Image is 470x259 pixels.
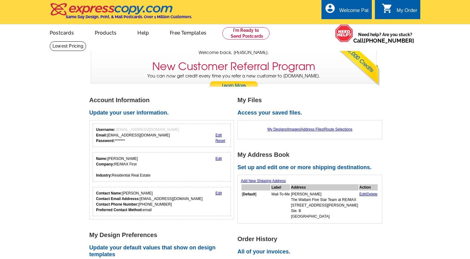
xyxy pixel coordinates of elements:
a: Same Day Design, Print, & Mail Postcards. Over 1 Million Customers. [50,7,192,19]
span: Welcome back, [PERSON_NAME]. [199,49,269,56]
a: Products [85,25,127,40]
h2: All of your invoices. [237,249,386,255]
a: Edit [359,192,366,196]
div: | | | [241,123,379,135]
a: Help [128,25,159,40]
div: My Order [397,8,417,16]
a: shopping_cart My Order [382,7,417,15]
a: Edit [216,157,222,161]
i: account_circle [325,3,336,14]
strong: Industry: [96,173,112,178]
a: [PHONE_NUMBER] [364,37,414,44]
strong: Contact Email Addresss: [96,197,140,201]
b: Default [243,192,255,196]
td: [ ] [241,191,271,219]
div: Your login information. [93,123,231,147]
span: Call [353,37,414,44]
strong: Company: [96,162,114,166]
strong: Password: [96,139,115,143]
a: Images [288,127,300,132]
a: Edit [216,133,222,137]
div: [PERSON_NAME] [EMAIL_ADDRESS][DOMAIN_NAME] [PHONE_NUMBER] email [96,190,203,213]
h1: My Files [237,97,386,103]
span: Need help? Are you stuck? [353,31,417,44]
strong: Preferred Contact Method: [96,208,143,212]
strong: Name: [96,157,107,161]
div: Your personal details. [93,152,231,182]
div: Welcome Pat [339,8,369,16]
a: My Designs [267,127,287,132]
td: | [359,191,378,219]
span: [EMAIL_ADDRESS][DOMAIN_NAME] [116,127,179,132]
a: Reset [216,139,225,143]
strong: Email: [96,133,107,137]
th: Address [291,184,358,190]
a: Postcards [40,25,84,40]
h3: New Customer Referral Program [152,60,315,73]
a: Free Templates [160,25,216,40]
h2: Update your user information. [89,110,237,116]
strong: Contact Phone Number: [96,202,138,207]
div: Who should we contact regarding order issues? [93,187,231,216]
a: Route Selections [324,127,352,132]
h1: Account Information [89,97,237,103]
th: Action [359,184,378,190]
td: Mail-To-Me [271,191,290,219]
p: You can now get credit every time you refer a new customer to [DOMAIN_NAME]. [91,73,376,90]
h2: Access your saved files. [237,110,386,116]
h1: My Design Preferences [89,232,237,238]
a: Edit [216,191,222,195]
a: Delete [367,192,378,196]
a: Address Files [301,127,323,132]
div: [PERSON_NAME] RE/MAX First Residential Real Estate [96,156,150,178]
h1: My Address Book [237,152,386,158]
h4: Same Day Design, Print, & Mail Postcards. Over 1 Million Customers. [66,15,192,19]
h2: Set up and edit one or more shipping destinations. [237,164,386,171]
img: help [335,24,353,42]
h2: Update your default values that show on design templates [89,244,237,258]
div: [EMAIL_ADDRESS][DOMAIN_NAME] ******* [96,127,179,144]
a: Add New Shipping Address [241,179,286,183]
i: shopping_cart [382,3,393,14]
h1: Order History [237,236,386,242]
th: Label [271,184,290,190]
a: Learn More [209,81,258,90]
td: [PERSON_NAME] The Wattam Five Star Team at RE/MAX [STREET_ADDRESS][PERSON_NAME] Ste. B [GEOGRAPHI... [291,191,358,219]
strong: Contact Name: [96,191,122,195]
strong: Username: [96,127,115,132]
